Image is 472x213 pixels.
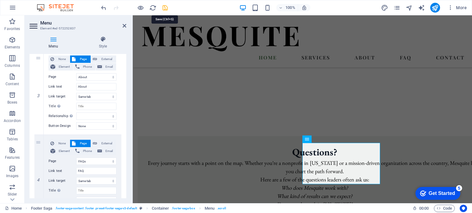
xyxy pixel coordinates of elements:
input: Title [76,187,116,194]
span: Code [437,205,452,212]
p: Features [5,155,20,160]
button: publish [430,3,440,13]
a: Click to cancel selection. Double-click to open Pages [5,205,22,212]
button: Code [434,205,455,212]
span: Element [57,63,71,70]
p: Columns [5,63,20,68]
span: . footer-saga-content .footer .preset-footer-saga-v3-default [55,205,137,212]
input: Title [76,103,116,110]
button: External [91,55,116,63]
i: AI Writer [418,4,425,11]
label: Page [49,73,76,81]
button: design [381,4,388,11]
label: Link text [49,83,76,90]
p: Tables [7,137,18,142]
p: Images [6,173,19,178]
span: Page [77,55,89,63]
span: Email [104,63,114,70]
i: Publish [431,4,439,11]
span: External [99,140,114,147]
span: None [56,55,68,63]
nav: breadcrumb [31,205,226,212]
h4: Menu [29,36,80,49]
label: Title [49,103,76,110]
i: Navigator [406,4,413,11]
em: 3 [34,93,43,98]
button: More [445,3,469,13]
button: Email [96,63,116,70]
p: Accordion [4,118,21,123]
label: Relationship [49,112,76,120]
p: Favorites [4,26,20,31]
button: navigator [406,4,413,11]
i: Design (Ctrl+Alt+Y) [381,4,388,11]
label: Relationship [49,197,76,204]
button: None [49,55,70,63]
p: Elements [5,45,20,50]
iframe: To enrich screen reader interactions, please activate Accessibility in Grammarly extension settings [133,15,472,203]
p: Slider [8,192,17,197]
span: Email [104,147,114,155]
button: External [91,140,116,147]
label: Page [49,158,76,165]
button: Phone [73,63,95,70]
button: Page [70,55,91,63]
span: More [447,5,467,11]
button: pages [393,4,401,11]
p: Boxes [7,100,18,105]
button: Page [70,140,91,147]
button: None [49,140,70,147]
span: Page [77,140,89,147]
h4: Style [80,36,126,49]
span: : [423,206,424,211]
span: Phone [81,63,93,70]
button: Element [49,63,73,70]
input: Link text... [76,167,116,175]
span: . scroll [217,205,226,212]
span: 00 00 [419,205,429,212]
button: Usercentrics [460,205,467,212]
label: Button Design [49,122,76,130]
button: Phone [73,147,95,155]
span: External [99,55,114,63]
i: Pages (Ctrl+Alt+S) [393,4,400,11]
span: . footer-saga-box [171,205,195,212]
span: Element [57,147,71,155]
span: Click to select. Double-click to edit [205,205,214,212]
h6: Session time [413,205,429,212]
span: Phone [81,147,93,155]
label: Link target [49,177,76,184]
span: Click to select. Double-click to edit [31,205,53,212]
label: Link target [49,93,76,100]
i: This element is a customizable preset [140,207,142,210]
input: Link text... [76,83,116,90]
label: Link text [49,167,76,175]
button: Email [96,147,116,155]
iframe: To enrich screen reader interactions, please activate Accessibility in Grammarly extension settings [411,184,463,202]
button: text_generator [418,4,425,11]
h3: Element #ed-572252837 [40,26,114,31]
span: Click to select. Double-click to edit [152,205,169,212]
h2: Menu [40,20,126,26]
button: Element [49,147,73,155]
p: Content [6,82,19,86]
em: 4 [34,177,43,182]
span: None [56,140,68,147]
label: Title [49,187,76,194]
